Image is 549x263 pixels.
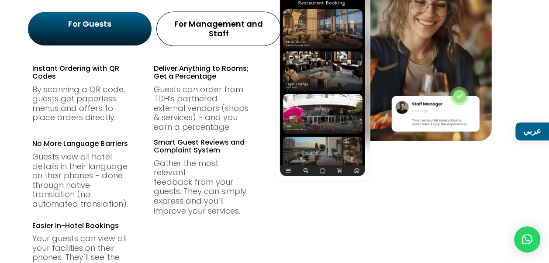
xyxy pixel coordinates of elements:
div: Gather the most relevant feedback from your guests. They can simply express and you’ll improve yo... [154,159,250,215]
div: For Guests [36,19,144,29]
p: By scanning a QR code, guests get paperless menus and offers to place orders directly. [32,85,128,122]
span: Smart Guest Reviews and Complaint System [154,137,245,155]
a: عربي [515,122,549,140]
span: Easier In-Hotel Bookings [32,220,118,230]
span: Instant Ordering with QR Codes [32,63,119,81]
p: Guests can order from TDH’s partnered external vendors (shops & services) - and you earn a percen... [154,85,250,132]
div: For Management and Staff [165,19,273,38]
span: No More Language Barriers [32,138,128,149]
p: Guests view all hotel details in their language on their phones - done through native translation... [32,152,128,209]
span: Deliver Anything to Rooms; Get a Percentage [154,63,249,81]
